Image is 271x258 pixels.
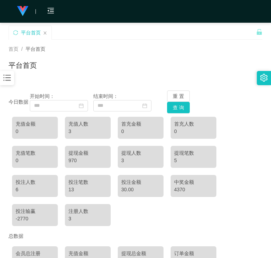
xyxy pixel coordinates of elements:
[68,157,107,164] div: 970
[68,128,107,135] div: 3
[9,60,37,71] h1: 平台首页
[167,90,190,102] button: 重 置
[142,103,147,108] i: 图标： 日历
[2,73,12,82] i: 图标： 条形图
[79,103,84,108] i: 图标： 日历
[68,186,107,193] div: 13
[16,250,54,257] div: 会员总注册
[174,128,213,135] div: 0
[16,157,54,164] div: 0
[174,157,213,164] div: 5
[16,208,54,215] div: 投注输赢
[43,31,47,35] i: 图标： 关闭
[121,128,160,135] div: 0
[174,120,213,128] div: 首充人数
[68,149,107,157] div: 提现金额
[167,102,190,113] button: 查 询
[68,120,107,128] div: 充值人数
[9,46,18,52] span: 首页
[16,215,54,223] div: -2770
[9,98,30,106] div: 今日数据
[68,215,107,223] div: 3
[16,186,54,193] div: 6
[21,26,41,39] div: 平台首页
[174,179,213,186] div: 中奖金额
[26,46,45,52] span: 平台首页
[260,74,268,82] i: 图标： 设置
[174,186,213,193] div: 4370
[30,93,55,99] span: 开始时间：
[68,179,107,186] div: 投注笔数
[17,6,28,16] img: logo.9652507e.png
[121,157,160,164] div: 3
[121,120,160,128] div: 首充金额
[121,179,160,186] div: 投注金额
[16,149,54,157] div: 充值笔数
[121,250,160,257] div: 提现总金额
[68,208,107,215] div: 注册人数
[174,149,213,157] div: 提现笔数
[13,30,18,35] i: 图标： 同步
[121,149,160,157] div: 提现人数
[21,46,23,52] span: /
[9,230,262,243] div: 总数据
[16,179,54,186] div: 投注人数
[68,250,107,257] div: 充值金额
[16,128,54,135] div: 0
[174,250,213,257] div: 订单金额
[93,93,118,99] span: 结束时间：
[256,29,262,35] i: 图标： 解锁
[16,120,54,128] div: 充值金额
[121,186,160,193] div: 30.00
[39,0,63,23] i: 图标： menu-fold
